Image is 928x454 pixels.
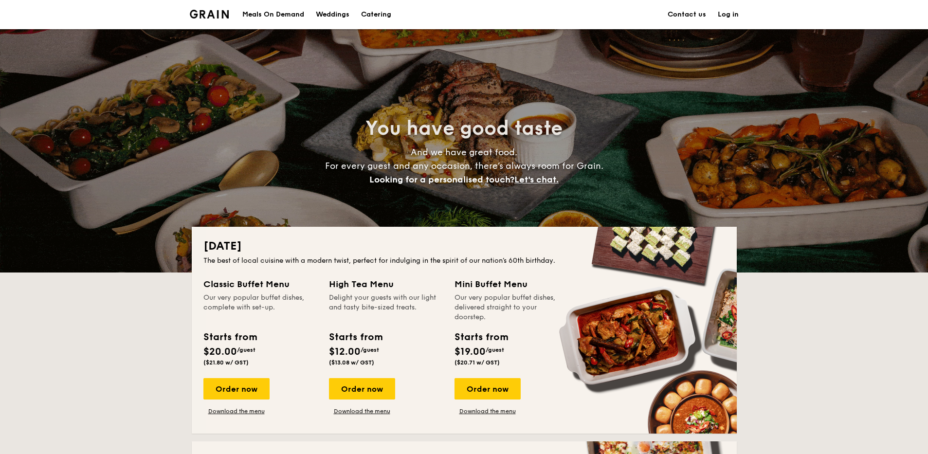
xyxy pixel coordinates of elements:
a: Download the menu [329,407,395,415]
span: /guest [237,346,255,353]
div: High Tea Menu [329,277,443,291]
div: Our very popular buffet dishes, complete with set-up. [203,293,317,322]
span: ($13.08 w/ GST) [329,359,374,366]
span: Let's chat. [514,174,559,185]
span: $12.00 [329,346,361,358]
div: Classic Buffet Menu [203,277,317,291]
span: ($20.71 w/ GST) [455,359,500,366]
a: Download the menu [455,407,521,415]
span: $20.00 [203,346,237,358]
span: /guest [361,346,379,353]
span: /guest [486,346,504,353]
div: Starts from [203,330,256,345]
div: Starts from [329,330,382,345]
div: Our very popular buffet dishes, delivered straight to your doorstep. [455,293,568,322]
img: Grain [190,10,229,18]
div: Mini Buffet Menu [455,277,568,291]
div: Order now [455,378,521,400]
span: ($21.80 w/ GST) [203,359,249,366]
span: $19.00 [455,346,486,358]
a: Logotype [190,10,229,18]
div: The best of local cuisine with a modern twist, perfect for indulging in the spirit of our nation’... [203,256,725,266]
div: Order now [203,378,270,400]
a: Download the menu [203,407,270,415]
div: Delight your guests with our light and tasty bite-sized treats. [329,293,443,322]
div: Order now [329,378,395,400]
h2: [DATE] [203,238,725,254]
div: Starts from [455,330,508,345]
